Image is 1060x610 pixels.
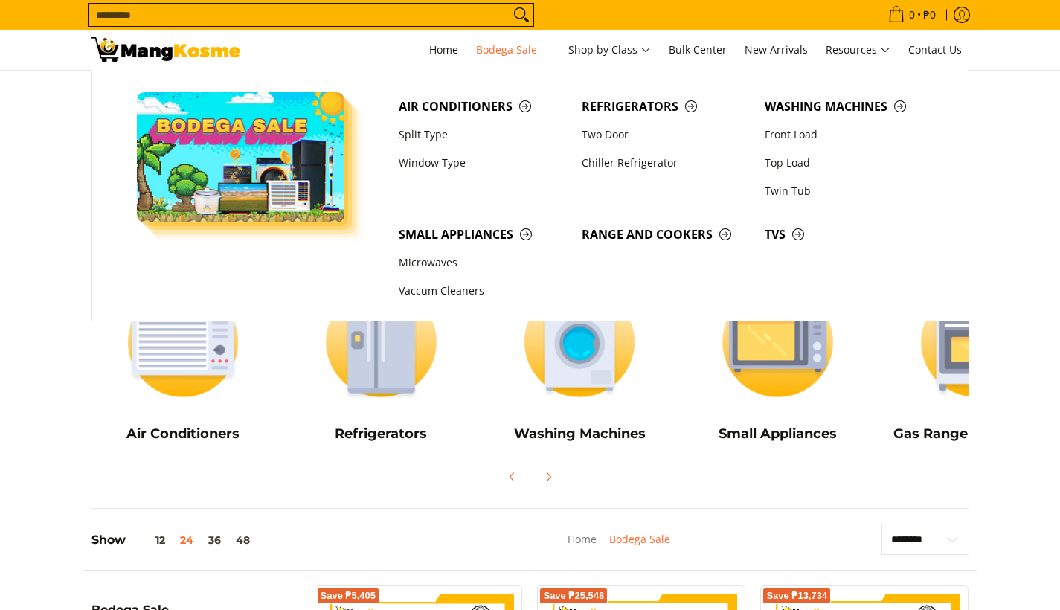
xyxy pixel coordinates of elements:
[289,273,473,411] img: Refrigerators
[469,30,558,70] a: Bodega Sale
[582,97,750,116] span: Refrigerators
[901,30,969,70] a: Contact Us
[884,7,940,23] span: •
[289,273,473,453] a: Refrigerators Refrigerators
[757,121,940,149] a: Front Load
[228,534,257,546] button: 48
[766,591,827,600] span: Save ₱13,734
[91,273,275,411] img: Air Conditioners
[574,149,757,177] a: Chiller Refrigerator
[826,41,890,60] span: Resources
[686,426,870,443] h5: Small Appliances
[574,121,757,149] a: Two Door
[469,530,770,564] nav: Breadcrumbs
[488,273,672,453] a: Washing Machines Washing Machines
[391,220,574,248] a: Small Appliances
[745,42,808,57] span: New Arrivals
[757,177,940,205] a: Twin Tub
[391,277,574,306] a: Vaccum Cleaners
[669,42,727,57] span: Bulk Center
[429,42,458,57] span: Home
[391,121,574,149] a: Split Type
[609,532,670,546] a: Bodega Sale
[686,273,870,453] a: Small Appliances Small Appliances
[908,42,962,57] span: Contact Us
[91,426,275,443] h5: Air Conditioners
[173,534,201,546] button: 24
[568,532,597,546] a: Home
[137,92,345,222] img: Bodega Sale
[126,534,173,546] button: 12
[737,30,815,70] a: New Arrivals
[91,533,257,548] h5: Show
[321,591,376,600] span: Save ₱5,405
[255,30,969,70] nav: Main Menu
[289,426,473,443] h5: Refrigerators
[661,30,734,70] a: Bulk Center
[543,591,604,600] span: Save ₱25,548
[765,97,933,116] span: Washing Machines
[686,273,870,411] img: Small Appliances
[757,149,940,177] a: Top Load
[476,41,550,60] span: Bodega Sale
[399,225,567,244] span: Small Appliances
[488,273,672,411] img: Washing Machines
[818,30,898,70] a: Resources
[582,225,750,244] span: Range and Cookers
[757,92,940,121] a: Washing Machines
[921,10,938,20] span: ₱0
[907,10,917,20] span: 0
[422,30,466,70] a: Home
[757,220,940,248] a: TVs
[496,460,529,493] button: Previous
[391,149,574,177] a: Window Type
[568,41,651,60] span: Shop by Class
[574,220,757,248] a: Range and Cookers
[399,97,567,116] span: Air Conditioners
[510,4,533,26] button: Search
[391,249,574,277] a: Microwaves
[201,534,228,546] button: 36
[391,92,574,121] a: Air Conditioners
[488,426,672,443] h5: Washing Machines
[532,460,565,493] button: Next
[765,225,933,244] span: TVs
[574,92,757,121] a: Refrigerators
[91,273,275,453] a: Air Conditioners Air Conditioners
[91,37,240,62] img: Bodega Sale l Mang Kosme: Cost-Efficient &amp; Quality Home Appliances
[561,30,658,70] a: Shop by Class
